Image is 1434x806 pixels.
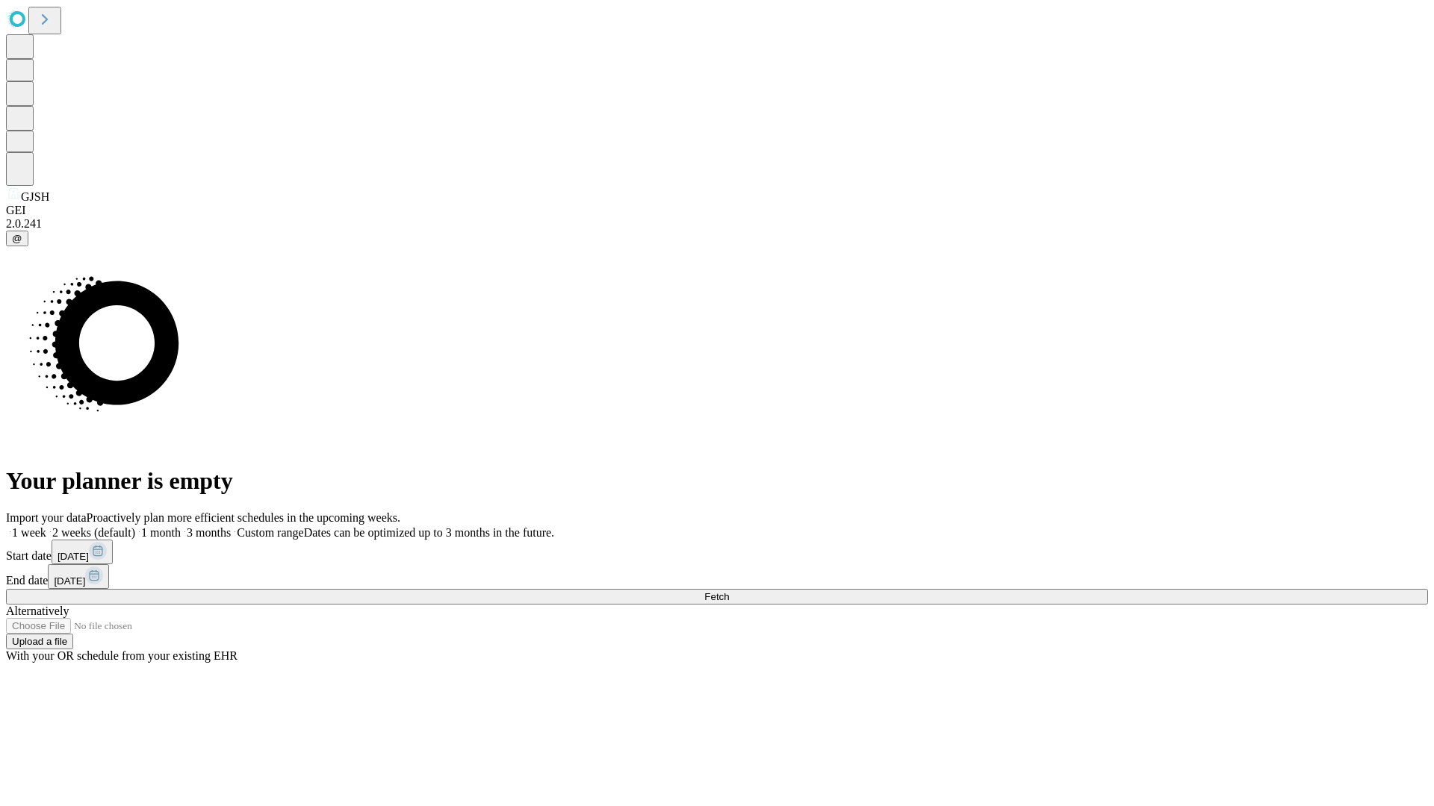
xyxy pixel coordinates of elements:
span: [DATE] [54,575,85,587]
h1: Your planner is empty [6,467,1428,495]
span: With your OR schedule from your existing EHR [6,649,238,662]
button: @ [6,231,28,246]
span: @ [12,233,22,244]
div: Start date [6,540,1428,564]
span: Dates can be optimized up to 3 months in the future. [304,526,554,539]
button: [DATE] [48,564,109,589]
button: Fetch [6,589,1428,604]
span: Alternatively [6,604,69,617]
span: 2 weeks (default) [52,526,135,539]
span: Import your data [6,511,87,524]
button: Upload a file [6,634,73,649]
span: Fetch [704,591,729,602]
span: [DATE] [58,551,89,562]
div: 2.0.241 [6,217,1428,231]
div: GEI [6,204,1428,217]
div: End date [6,564,1428,589]
button: [DATE] [52,540,113,564]
span: 3 months [187,526,231,539]
span: 1 month [141,526,181,539]
span: 1 week [12,526,46,539]
span: Proactively plan more efficient schedules in the upcoming weeks. [87,511,400,524]
span: GJSH [21,190,49,203]
span: Custom range [237,526,303,539]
